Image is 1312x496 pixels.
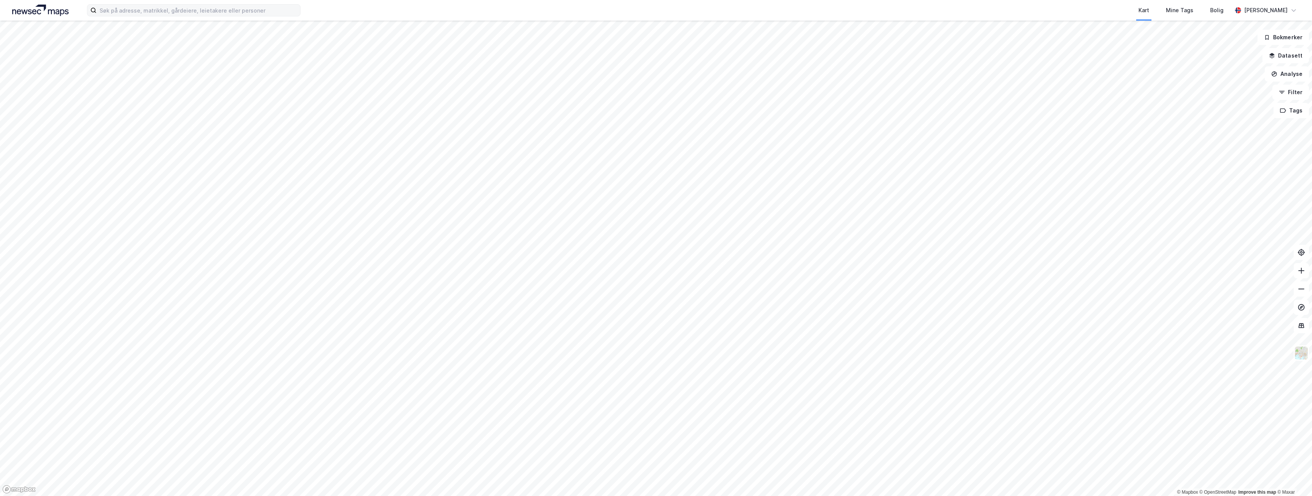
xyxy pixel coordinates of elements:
[1238,490,1276,495] a: Improve this map
[1177,490,1198,495] a: Mapbox
[1210,6,1224,15] div: Bolig
[1138,6,1149,15] div: Kart
[1244,6,1288,15] div: [PERSON_NAME]
[1272,85,1309,100] button: Filter
[1265,66,1309,82] button: Analyse
[1274,459,1312,496] div: Kontrollprogram for chat
[2,485,36,494] a: Mapbox homepage
[1257,30,1309,45] button: Bokmerker
[1199,490,1236,495] a: OpenStreetMap
[1262,48,1309,63] button: Datasett
[1294,346,1309,360] img: Z
[1273,103,1309,118] button: Tags
[1274,459,1312,496] iframe: Chat Widget
[12,5,69,16] img: logo.a4113a55bc3d86da70a041830d287a7e.svg
[1166,6,1193,15] div: Mine Tags
[96,5,300,16] input: Søk på adresse, matrikkel, gårdeiere, leietakere eller personer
